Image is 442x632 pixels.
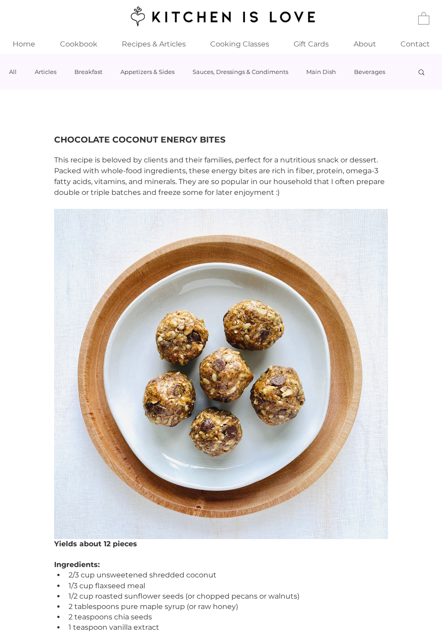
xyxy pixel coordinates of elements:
nav: Blog [8,54,408,90]
span: This recipe is beloved by clients and their families, perfect for a nutritious snack or dessert. ... [54,156,387,197]
h1: CHOCOLATE COCONUT ENERGY BITES [54,134,388,146]
span: 1/2 cup roasted sunflower seeds (or chopped pecans or walnuts) [69,592,299,600]
span: Ingredients: [54,560,100,569]
div: Search [417,68,426,75]
a: Breakfast [74,68,102,75]
p: Recipes & Articles [117,34,190,54]
a: Main Dish [306,68,336,75]
a: Gift Cards [281,34,341,54]
span: 2/3 cup unsweetened shredded coconut [69,571,216,579]
a: Sauces, Dressings & Condiments [193,68,288,75]
a: Appetizers & Sides [120,68,175,75]
p: Home [8,34,40,54]
span: 1/3 cup flaxseed meal [69,581,145,590]
div: Cooking Classes [198,34,281,54]
span: 2 teaspoons chia seeds [69,613,152,621]
a: Beverages [354,68,385,75]
a: Articles [35,68,56,75]
p: Cooking Classes [206,34,274,54]
a: Contact [388,34,442,54]
a: Recipes & Articles [109,34,198,54]
img: ree [54,209,388,539]
a: Cookbook [48,34,109,54]
a: All [9,68,17,75]
img: Kitchen is Love logo [124,5,317,28]
span: Yields about 12 pieces [54,540,137,548]
span: 1 teaspoon vanilla extract [69,623,159,632]
p: About [349,34,381,54]
p: Cookbook [55,34,102,54]
p: Contact [396,34,434,54]
span: 2 tablespoons pure maple syrup (or raw honey) [69,602,238,611]
p: Gift Cards [289,34,333,54]
a: About [341,34,388,54]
